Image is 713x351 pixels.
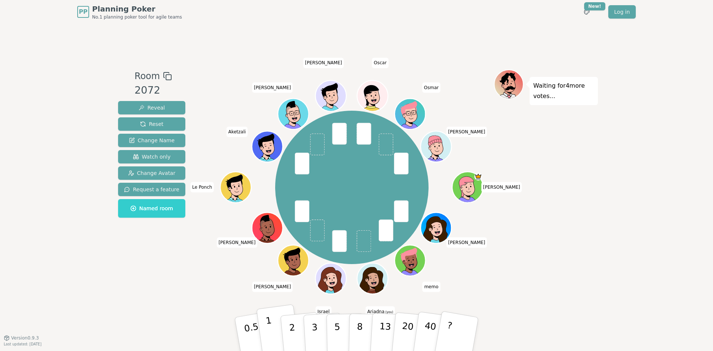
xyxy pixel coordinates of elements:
button: Request a feature [118,183,185,196]
span: Room [134,69,160,83]
p: Waiting for 4 more votes... [533,81,594,101]
span: Click to change your name [252,82,293,93]
a: Log in [608,5,636,19]
span: Named room [130,205,173,212]
span: Request a feature [124,186,179,193]
span: Click to change your name [372,58,389,68]
span: (you) [384,311,393,314]
span: Click to change your name [365,306,395,317]
button: Change Avatar [118,166,185,180]
span: Click to change your name [252,282,293,292]
span: Click to change your name [190,182,214,192]
span: Click to change your name [216,237,257,248]
span: Change Name [129,137,175,144]
button: Reset [118,117,185,131]
button: Watch only [118,150,185,163]
span: Click to change your name [446,237,487,248]
span: Click to change your name [316,306,332,317]
span: Change Avatar [128,169,176,177]
span: Last updated: [DATE] [4,342,42,346]
span: Click to change your name [481,182,522,192]
span: Version 0.9.3 [11,335,39,341]
button: Click to change your avatar [358,264,387,293]
span: No.1 planning poker tool for agile teams [92,14,182,20]
button: Named room [118,199,185,218]
span: Planning Poker [92,4,182,14]
span: Click to change your name [422,282,440,292]
span: Watch only [133,153,171,160]
a: PPPlanning PokerNo.1 planning poker tool for agile teams [77,4,182,20]
span: Click to change your name [227,127,248,137]
div: 2072 [134,83,172,98]
button: New! [580,5,593,19]
span: Reveal [139,104,165,111]
span: Reset [140,120,163,128]
span: Miguel is the host [475,173,482,181]
button: Change Name [118,134,185,147]
span: Click to change your name [422,82,441,93]
span: PP [79,7,87,16]
button: Version0.9.3 [4,335,39,341]
div: New! [584,2,605,10]
span: Click to change your name [446,127,487,137]
button: Reveal [118,101,185,114]
span: Click to change your name [303,58,344,68]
